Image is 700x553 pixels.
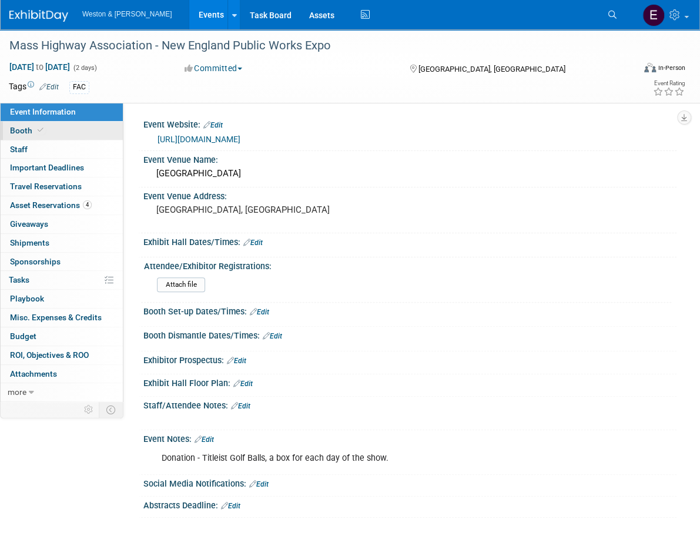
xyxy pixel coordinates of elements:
span: Budget [10,331,36,341]
a: Edit [39,83,59,91]
a: Event Information [1,103,123,121]
div: Donation - Titleist Golf Balls, a box for each day of the show. [153,447,570,470]
span: (2 days) [72,64,97,72]
div: Social Media Notifications: [143,475,676,490]
div: Event Website: [143,116,676,131]
a: Tasks [1,271,123,289]
div: Abstracts Deadline: [143,497,676,512]
span: Staff [10,145,28,154]
a: Edit [203,121,223,129]
img: Format-Inperson.png [644,63,656,72]
a: Edit [231,402,250,410]
a: Booth [1,122,123,140]
a: more [1,383,123,401]
td: Toggle Event Tabs [99,402,123,417]
div: Staff/Attendee Notes: [143,397,676,412]
div: Booth Dismantle Dates/Times: [143,327,676,342]
a: Staff [1,140,123,159]
div: Booth Set-up Dates/Times: [143,303,676,318]
span: Tasks [9,275,29,284]
span: Playbook [10,294,44,303]
span: Travel Reservations [10,182,82,191]
span: Attachments [10,369,57,378]
div: Exhibitor Prospectus: [143,351,676,367]
span: Asset Reservations [10,200,92,210]
a: Important Deadlines [1,159,123,177]
span: Sponsorships [10,257,61,266]
span: [DATE] [DATE] [9,62,71,72]
span: Booth [10,126,46,135]
div: Event Venue Address: [143,187,676,202]
div: Attendee/Exhibitor Registrations: [144,257,671,272]
div: Event Notes: [143,430,676,445]
a: Edit [250,308,269,316]
div: In-Person [658,63,685,72]
i: Booth reservation complete [38,127,43,133]
span: Shipments [10,238,49,247]
span: Event Information [10,107,76,116]
a: Travel Reservations [1,177,123,196]
span: more [8,387,26,397]
div: [GEOGRAPHIC_DATA] [152,165,668,183]
a: Edit [249,480,269,488]
a: Shipments [1,234,123,252]
span: Misc. Expenses & Credits [10,313,102,322]
span: ROI, Objectives & ROO [10,350,89,360]
div: Exhibit Hall Dates/Times: [143,233,676,249]
a: Playbook [1,290,123,308]
a: ROI, Objectives & ROO [1,346,123,364]
a: Sponsorships [1,253,123,271]
span: Weston & [PERSON_NAME] [82,10,172,18]
a: Edit [233,380,253,388]
img: ExhibitDay [9,10,68,22]
td: Personalize Event Tab Strip [79,402,99,417]
div: Event Rating [653,81,685,86]
div: Event Venue Name: [143,151,676,166]
span: 4 [83,200,92,209]
a: Attachments [1,365,123,383]
a: Edit [263,332,282,340]
div: Exhibit Hall Floor Plan: [143,374,676,390]
span: [GEOGRAPHIC_DATA], [GEOGRAPHIC_DATA] [418,65,565,73]
a: Edit [243,239,263,247]
a: Edit [227,357,246,365]
a: Edit [195,435,214,444]
a: [URL][DOMAIN_NAME] [158,135,240,144]
a: Budget [1,327,123,346]
div: Event Format [580,61,685,79]
span: to [34,62,45,72]
a: Edit [221,502,240,510]
span: Important Deadlines [10,163,84,172]
a: Misc. Expenses & Credits [1,309,123,327]
a: Giveaways [1,215,123,233]
div: Mass Highway Association - New England Public Works Expo [5,35,619,56]
pre: [GEOGRAPHIC_DATA], [GEOGRAPHIC_DATA] [156,205,353,215]
img: Edyn Winter [642,4,665,26]
a: Asset Reservations4 [1,196,123,215]
td: Tags [9,81,59,94]
div: FAC [69,81,89,93]
button: Committed [180,62,247,74]
span: Giveaways [10,219,48,229]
